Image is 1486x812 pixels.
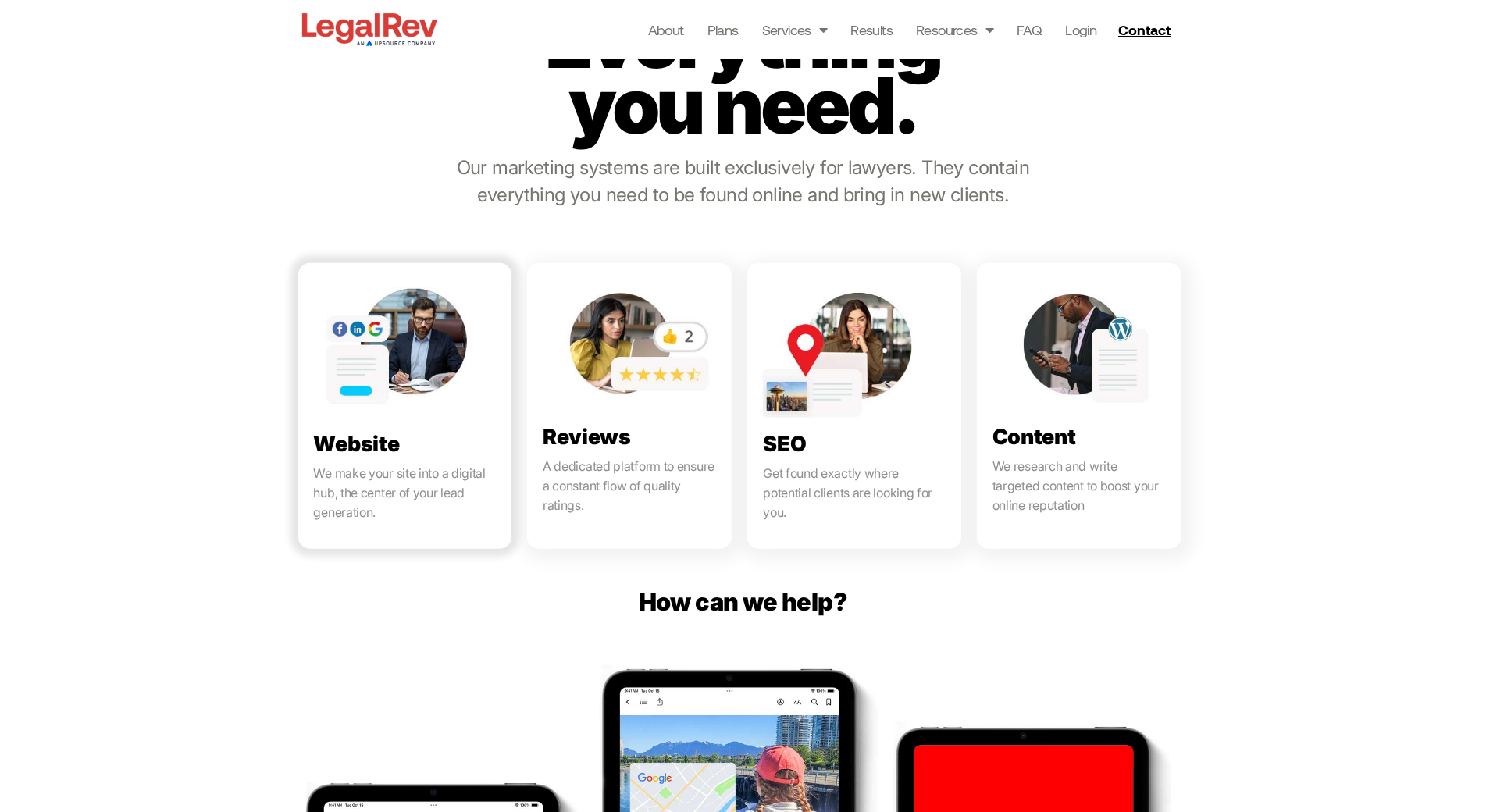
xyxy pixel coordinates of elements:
a: Contact [1112,17,1181,42]
p: How can we help? [447,588,1039,615]
a: Services [762,19,828,41]
a: Results [850,19,893,41]
p: Our marketing systems are built exclusively for lawyers. They contain everything you need to be f... [448,154,1038,208]
a: Content We research and write targeted content to boost your online reputation [977,263,1181,549]
a: SEO Get found exactly where potential clients are looking for you. [747,263,961,549]
a: Login [1065,19,1096,41]
a: FAQ [1017,19,1042,41]
a: Resources [916,19,993,41]
span: Contact [1118,23,1171,37]
p: Everything you need. [515,7,970,138]
nav: Menu [648,19,1097,41]
a: Website We make your site into a digital hub, the center of your lead generation. [298,263,512,549]
a: Plans [707,19,739,41]
a: About [648,19,684,41]
a: Reviews A dedicated platform to ensure a constant flow of quality ratings. [527,263,732,549]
